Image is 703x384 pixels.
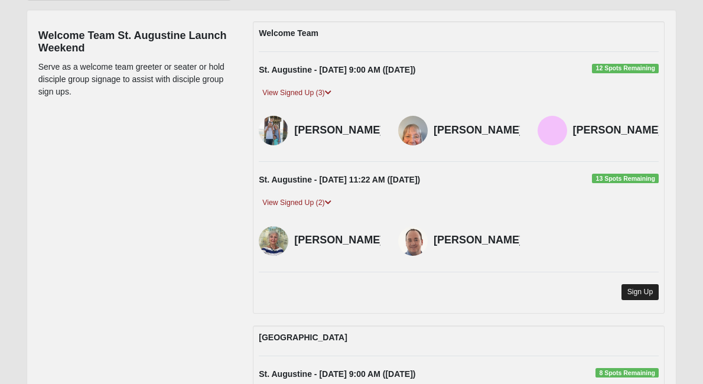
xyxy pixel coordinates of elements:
[398,116,428,145] img: Nancy Welsh
[259,333,347,342] strong: [GEOGRAPHIC_DATA]
[573,124,662,137] h4: [PERSON_NAME]
[294,234,383,247] h4: [PERSON_NAME]
[621,284,659,300] a: Sign Up
[259,65,415,74] strong: St. Augustine - [DATE] 9:00 AM ([DATE])
[434,234,523,247] h4: [PERSON_NAME]
[398,226,428,256] img: Lee Andrews
[294,124,383,137] h4: [PERSON_NAME]
[259,197,334,209] a: View Signed Up (2)
[259,28,318,38] strong: Welcome Team
[259,175,420,184] strong: St. Augustine - [DATE] 11:22 AM ([DATE])
[592,174,659,183] span: 13 Spots Remaining
[259,226,288,256] img: Marta Tant
[592,64,659,73] span: 12 Spots Remaining
[38,30,236,55] h4: Welcome Team St. Augustine Launch Weekend
[38,61,236,98] p: Serve as a welcome team greeter or seater or hold disciple group signage to assist with disciple ...
[259,369,415,379] strong: St. Augustine - [DATE] 9:00 AM ([DATE])
[538,116,567,145] img: Terri Turner
[434,124,523,137] h4: [PERSON_NAME]
[595,368,659,378] span: 8 Spots Remaining
[259,116,288,145] img: Bryson Hendricks
[259,87,334,99] a: View Signed Up (3)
